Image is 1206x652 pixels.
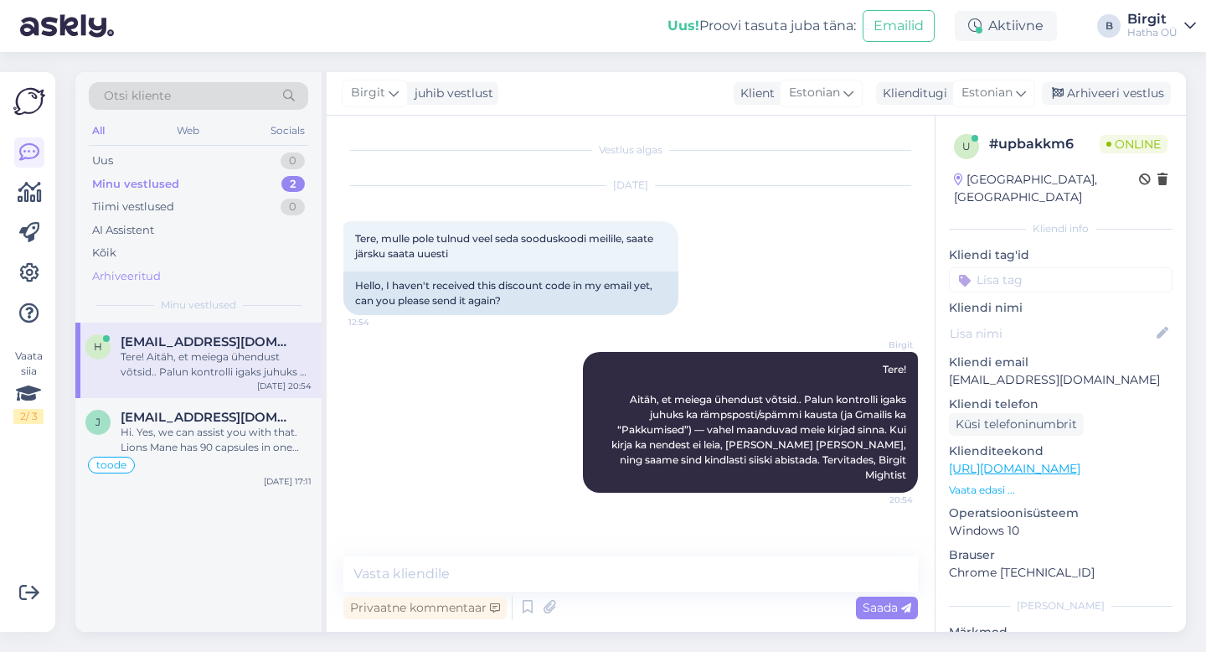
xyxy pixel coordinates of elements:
span: Minu vestlused [161,298,236,313]
div: Hatha OÜ [1127,26,1178,39]
span: Otsi kliente [104,87,171,105]
div: [PERSON_NAME] [949,598,1172,613]
div: Hi. Yes, we can assist you with that. Lions Mane has 90 capsules in one bag, and every capsule co... [121,425,312,455]
a: BirgitHatha OÜ [1127,13,1196,39]
a: [URL][DOMAIN_NAME] [949,461,1080,476]
b: Uus! [667,18,699,34]
div: 0 [281,199,305,215]
div: Aktiivne [955,11,1057,41]
div: Web [173,120,203,142]
div: Privaatne kommentaar [343,597,507,619]
img: Askly Logo [13,85,45,117]
span: 12:54 [348,316,411,329]
div: All [89,120,108,142]
div: Socials [267,120,308,142]
span: toode [96,460,126,470]
div: Arhiveeri vestlus [1042,82,1171,105]
input: Lisa nimi [950,324,1153,343]
p: Chrome [TECHNICAL_ID] [949,564,1172,582]
div: Küsi telefoninumbrit [949,413,1084,436]
span: henrirummo@gmail.com [121,334,295,349]
p: Kliendi tag'id [949,246,1172,264]
p: Kliendi email [949,354,1172,371]
span: u [962,140,971,153]
div: [DATE] 20:54 [257,380,312,392]
span: 20:54 [850,494,913,506]
p: Windows 10 [949,522,1172,540]
p: Kliendi telefon [949,396,1172,413]
span: Estonian [961,84,1013,102]
p: Operatsioonisüsteem [949,505,1172,522]
div: [GEOGRAPHIC_DATA], [GEOGRAPHIC_DATA] [954,171,1139,206]
div: Klienditugi [876,85,947,102]
span: Tere, mulle pole tulnud veel seda sooduskoodi meilile, saate järsku saata uuesti [355,232,656,260]
span: h [94,340,102,353]
div: Klient [734,85,775,102]
div: [DATE] 17:11 [264,475,312,488]
div: 2 / 3 [13,409,44,424]
p: Klienditeekond [949,442,1172,460]
span: j [95,416,100,428]
span: Estonian [789,84,840,102]
p: Vaata edasi ... [949,483,1172,498]
div: Tiimi vestlused [92,199,174,215]
div: juhib vestlust [408,85,493,102]
p: Kliendi nimi [949,299,1172,317]
div: Arhiveeritud [92,268,161,285]
div: # upbakkm6 [989,134,1100,154]
span: Birgit [351,84,385,102]
div: 2 [281,176,305,193]
span: Saada [863,600,911,615]
input: Lisa tag [949,267,1172,292]
div: Vaata siia [13,349,44,424]
p: [EMAIL_ADDRESS][DOMAIN_NAME] [949,371,1172,389]
span: Birgit [850,339,913,351]
div: Kliendi info [949,221,1172,236]
div: Vestlus algas [343,142,918,158]
span: jakubpour44@seznam.cz [121,410,295,425]
p: Märkmed [949,624,1172,641]
span: Online [1100,135,1167,153]
div: Kõik [92,245,116,261]
div: Uus [92,153,113,169]
div: B [1097,14,1121,38]
div: Tere! Aitäh, et meiega ühendust võtsid.. Palun kontrolli igaks juhuks ka rämpsposti/spämmi kausta... [121,349,312,380]
div: Minu vestlused [92,176,179,193]
div: AI Assistent [92,222,154,239]
div: [DATE] [343,178,918,193]
button: Emailid [863,10,935,42]
div: Birgit [1127,13,1178,26]
p: Brauser [949,546,1172,564]
div: Hello, I haven't received this discount code in my email yet, can you please send it again? [343,272,678,315]
div: Proovi tasuta juba täna: [667,16,856,36]
div: 0 [281,153,305,169]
